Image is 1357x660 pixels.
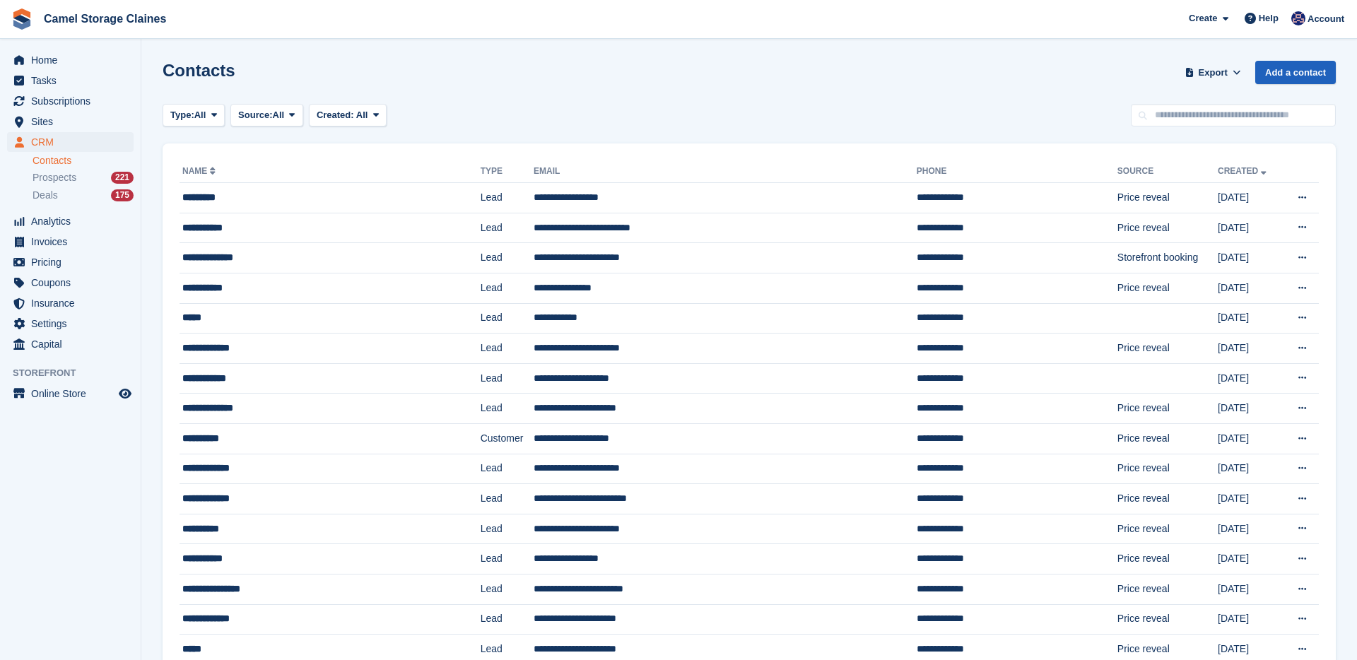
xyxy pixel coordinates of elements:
[170,108,194,122] span: Type:
[1117,423,1218,454] td: Price reveal
[33,170,134,185] a: Prospects 221
[33,189,58,202] span: Deals
[481,574,534,604] td: Lead
[163,61,235,80] h1: Contacts
[7,252,134,272] a: menu
[11,8,33,30] img: stora-icon-8386f47178a22dfd0bd8f6a31ec36ba5ce8667c1dd55bd0f319d3a0aa187defe.svg
[7,91,134,111] a: menu
[31,91,116,111] span: Subscriptions
[1117,183,1218,213] td: Price reveal
[31,232,116,252] span: Invoices
[1218,334,1282,364] td: [DATE]
[31,50,116,70] span: Home
[7,211,134,231] a: menu
[1199,66,1228,80] span: Export
[1218,604,1282,635] td: [DATE]
[111,189,134,201] div: 175
[309,104,387,127] button: Created: All
[1218,363,1282,394] td: [DATE]
[1117,213,1218,243] td: Price reveal
[7,273,134,293] a: menu
[481,303,534,334] td: Lead
[163,104,225,127] button: Type: All
[31,334,116,354] span: Capital
[1218,544,1282,574] td: [DATE]
[481,243,534,273] td: Lead
[117,385,134,402] a: Preview store
[356,110,368,120] span: All
[1259,11,1279,25] span: Help
[481,514,534,544] td: Lead
[31,293,116,313] span: Insurance
[7,384,134,403] a: menu
[481,394,534,424] td: Lead
[1117,394,1218,424] td: Price reveal
[111,172,134,184] div: 221
[1189,11,1217,25] span: Create
[33,188,134,203] a: Deals 175
[1255,61,1336,84] a: Add a contact
[1218,303,1282,334] td: [DATE]
[1218,574,1282,604] td: [DATE]
[1291,11,1305,25] img: Rod
[1117,334,1218,364] td: Price reveal
[182,166,218,176] a: Name
[1117,160,1218,183] th: Source
[1218,243,1282,273] td: [DATE]
[7,132,134,152] a: menu
[1117,574,1218,604] td: Price reveal
[481,160,534,183] th: Type
[7,112,134,131] a: menu
[38,7,172,30] a: Camel Storage Claines
[31,252,116,272] span: Pricing
[481,363,534,394] td: Lead
[917,160,1117,183] th: Phone
[1117,514,1218,544] td: Price reveal
[230,104,303,127] button: Source: All
[1117,604,1218,635] td: Price reveal
[481,544,534,574] td: Lead
[33,154,134,167] a: Contacts
[13,366,141,380] span: Storefront
[7,314,134,334] a: menu
[1117,454,1218,484] td: Price reveal
[7,50,134,70] a: menu
[1218,183,1282,213] td: [DATE]
[1117,544,1218,574] td: Price reveal
[481,273,534,303] td: Lead
[273,108,285,122] span: All
[31,211,116,231] span: Analytics
[31,273,116,293] span: Coupons
[31,112,116,131] span: Sites
[1182,61,1244,84] button: Export
[7,334,134,354] a: menu
[481,454,534,484] td: Lead
[481,604,534,635] td: Lead
[1218,514,1282,544] td: [DATE]
[481,334,534,364] td: Lead
[31,314,116,334] span: Settings
[1218,484,1282,514] td: [DATE]
[481,213,534,243] td: Lead
[194,108,206,122] span: All
[534,160,917,183] th: Email
[1117,243,1218,273] td: Storefront booking
[31,71,116,90] span: Tasks
[7,232,134,252] a: menu
[1218,423,1282,454] td: [DATE]
[481,423,534,454] td: Customer
[31,384,116,403] span: Online Store
[317,110,354,120] span: Created:
[33,171,76,184] span: Prospects
[1117,273,1218,303] td: Price reveal
[481,484,534,514] td: Lead
[7,71,134,90] a: menu
[31,132,116,152] span: CRM
[1218,166,1269,176] a: Created
[1218,273,1282,303] td: [DATE]
[238,108,272,122] span: Source:
[7,293,134,313] a: menu
[1218,394,1282,424] td: [DATE]
[481,183,534,213] td: Lead
[1218,213,1282,243] td: [DATE]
